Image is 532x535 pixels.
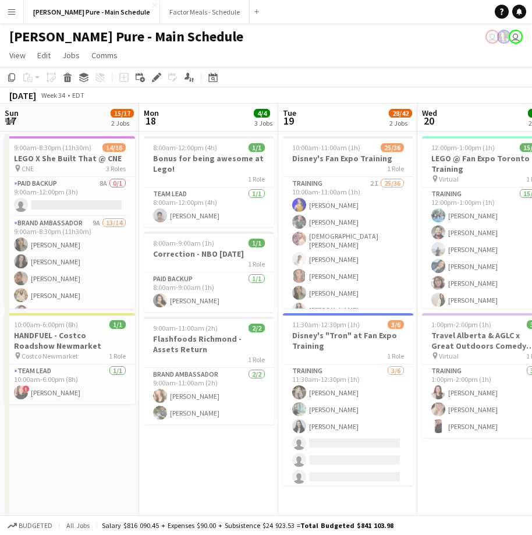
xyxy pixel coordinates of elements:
span: 1 Role [248,355,265,364]
app-job-card: 8:00am-12:00pm (4h)1/1Bonus for being awesome at Lego!1 RoleTeam Lead1/18:00am-12:00pm (4h)[PERSO... [144,136,274,227]
span: View [9,50,26,61]
span: 10:00am-11:00am (1h) [292,143,360,152]
span: 19 [281,114,296,127]
button: Budgeted [6,519,54,532]
span: 1:00pm-2:00pm (1h) [431,320,491,329]
span: 18 [142,114,159,127]
h3: Bonus for being awesome at Lego! [144,153,274,174]
app-user-avatar: Ashleigh Rains [497,30,511,44]
span: 28/42 [389,109,412,118]
span: 1 Role [387,164,404,173]
h3: HANDFUEL - Costco Roadshow Newmarket [5,330,135,351]
a: Edit [33,48,55,63]
app-job-card: 9:00am-11:00am (2h)2/2Flashfoods Richmond - Assets Return1 RoleBrand Ambassador2/29:00am-11:00am ... [144,317,274,424]
span: Costco Newmarket [22,352,78,360]
span: Tue [283,108,296,118]
app-job-card: 8:00am-9:00am (1h)1/1Correction - NBO [DATE]1 RolePaid Backup1/18:00am-9:00am (1h)[PERSON_NAME] [144,232,274,312]
div: 2 Jobs [111,119,133,127]
span: Jobs [62,50,80,61]
span: Total Budgeted $841 103.98 [300,521,393,530]
h3: Correction - NBO [DATE] [144,249,274,259]
app-user-avatar: Tifany Scifo [509,30,523,44]
span: 8:00am-9:00am (1h) [153,239,214,247]
span: All jobs [64,521,92,530]
span: 12:00pm-1:00pm (1h) [431,143,495,152]
span: CNE [22,164,34,173]
span: ! [23,385,30,392]
div: [DATE] [9,90,36,101]
app-card-role: Team Lead1/18:00am-12:00pm (4h)[PERSON_NAME] [144,187,274,227]
span: 1 Role [248,260,265,268]
button: Factor Meals - Schedule [160,1,250,23]
app-job-card: 9:00am-8:30pm (11h30m)14/16LEGO X She Built That @ CNE CNE3 RolesPaid Backup8A0/19:00am-12:00pm (... [5,136,135,309]
div: EDT [72,91,84,100]
span: 8:00am-12:00pm (4h) [153,143,217,152]
span: 3/6 [388,320,404,329]
span: 1/1 [249,239,265,247]
a: Comms [87,48,122,63]
span: 3 Roles [106,164,126,173]
app-card-role: Brand Ambassador2/29:00am-11:00am (2h)[PERSON_NAME][PERSON_NAME] [144,368,274,424]
h3: Disney's Fan Expo Training [283,153,413,164]
a: View [5,48,30,63]
div: Salary $816 090.45 + Expenses $90.00 + Subsistence $24 923.53 = [102,521,393,530]
h3: Disney's "Tron" at Fan Expo Training [283,330,413,351]
span: 10:00am-6:00pm (8h) [14,320,78,329]
h3: Flashfoods Richmond - Assets Return [144,334,274,355]
span: 15/17 [111,109,134,118]
h1: [PERSON_NAME] Pure - Main Schedule [9,28,243,45]
app-card-role: Team Lead1/110:00am-6:00pm (8h)![PERSON_NAME] [5,364,135,404]
span: 9:00am-11:00am (2h) [153,324,218,332]
span: 1 Role [248,175,265,183]
app-card-role: Paid Backup1/18:00am-9:00am (1h)[PERSON_NAME] [144,272,274,312]
app-job-card: 11:30am-12:30pm (1h)3/6Disney's "Tron" at Fan Expo Training1 RoleTraining3/611:30am-12:30pm (1h)[... [283,313,413,486]
app-user-avatar: Leticia Fayzano [485,30,499,44]
span: 14/16 [102,143,126,152]
span: 11:30am-12:30pm (1h) [292,320,360,329]
span: Sun [5,108,19,118]
span: Edit [37,50,51,61]
span: Virtual [439,175,459,183]
span: Week 34 [38,91,68,100]
span: 1 Role [109,352,126,360]
app-job-card: 10:00am-11:00am (1h)25/36Disney's Fan Expo Training1 RoleTraining2I25/3610:00am-11:00am (1h)[PERS... [283,136,413,309]
span: 1/1 [249,143,265,152]
button: [PERSON_NAME] Pure - Main Schedule [24,1,160,23]
app-job-card: 10:00am-6:00pm (8h)1/1HANDFUEL - Costco Roadshow Newmarket Costco Newmarket1 RoleTeam Lead1/110:0... [5,313,135,404]
span: Mon [144,108,159,118]
span: 17 [3,114,19,127]
span: Wed [422,108,437,118]
span: 9:00am-8:30pm (11h30m) [14,143,91,152]
span: 4/4 [254,109,270,118]
span: Comms [91,50,118,61]
app-card-role: Paid Backup8A0/19:00am-12:00pm (3h) [5,177,135,217]
app-card-role: Training3/611:30am-12:30pm (1h)[PERSON_NAME][PERSON_NAME][PERSON_NAME] [283,364,413,488]
span: 1 Role [387,352,404,360]
span: 2/2 [249,324,265,332]
a: Jobs [58,48,84,63]
h3: LEGO X She Built That @ CNE [5,153,135,164]
div: 2 Jobs [389,119,412,127]
span: 20 [420,114,437,127]
span: Virtual [439,352,459,360]
span: 25/36 [381,143,404,152]
app-card-role: Brand Ambassador9A13/149:00am-8:30pm (11h30m)[PERSON_NAME][PERSON_NAME][PERSON_NAME][PERSON_NAME]... [5,217,135,476]
span: Budgeted [19,522,52,530]
div: 3 Jobs [254,119,272,127]
span: 1/1 [109,320,126,329]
